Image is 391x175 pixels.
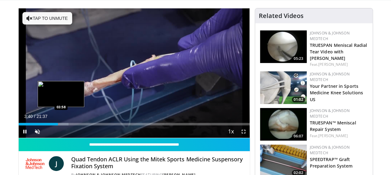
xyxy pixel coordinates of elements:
a: 01:02 [260,71,307,104]
a: [PERSON_NAME] [318,133,348,138]
span: 01:02 [292,97,305,102]
img: a9cbc79c-1ae4-425c-82e8-d1f73baa128b.150x105_q85_crop-smart_upscale.jpg [260,30,307,63]
div: Feat. [310,133,368,139]
a: 05:23 [260,30,307,63]
button: Tap to unmute [22,12,72,25]
span: 3:40 [24,114,33,119]
img: 0543fda4-7acd-4b5c-b055-3730b7e439d4.150x105_q85_crop-smart_upscale.jpg [260,71,307,104]
button: Pause [19,125,31,138]
button: Unmute [31,125,44,138]
button: Playback Rate [225,125,237,138]
a: Johnson & Johnson MedTech [310,71,350,82]
a: SPEEDTRAP™ Graft Preparation System [310,156,353,169]
a: TRUESPAN™ Meniscal Repair System [310,120,356,132]
span: 21:37 [36,114,47,119]
a: TRUESPAN Meniscal Radial Tear Video with [PERSON_NAME] [310,42,367,61]
a: Your Partner in Sports Medicine Knee Solutions US [310,83,363,102]
a: Johnson & Johnson MedTech [310,108,350,119]
h4: Quad Tendon ACLR Using the Mitek Sports Medicine Suspensory Fixation System [71,156,244,169]
video-js: Video Player [19,8,250,138]
div: Feat. [310,62,368,67]
span: 06:07 [292,133,305,139]
span: 05:23 [292,56,305,61]
div: Progress Bar [19,123,250,125]
button: Fullscreen [237,125,250,138]
img: Johnson & Johnson MedTech [24,156,47,171]
a: [PERSON_NAME] [318,62,348,67]
img: image.jpeg [38,81,84,107]
a: Johnson & Johnson MedTech [310,30,350,41]
a: 06:07 [260,108,307,141]
h4: Related Videos [259,12,304,20]
a: J [49,156,64,171]
img: e42d750b-549a-4175-9691-fdba1d7a6a0f.150x105_q85_crop-smart_upscale.jpg [260,108,307,141]
a: Johnson & Johnson MedTech [310,145,350,155]
span: / [34,114,35,119]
